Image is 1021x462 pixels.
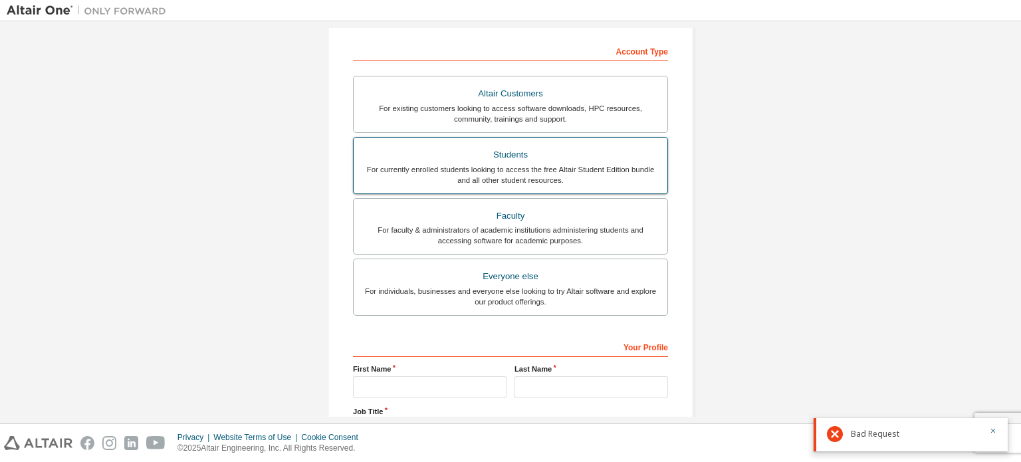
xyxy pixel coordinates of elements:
[124,436,138,450] img: linkedin.svg
[851,429,899,439] span: Bad Request
[7,4,173,17] img: Altair One
[362,84,659,103] div: Altair Customers
[362,267,659,286] div: Everyone else
[353,364,507,374] label: First Name
[362,164,659,185] div: For currently enrolled students looking to access the free Altair Student Edition bundle and all ...
[362,146,659,164] div: Students
[362,225,659,246] div: For faculty & administrators of academic institutions administering students and accessing softwa...
[301,432,366,443] div: Cookie Consent
[362,207,659,225] div: Faculty
[353,40,668,61] div: Account Type
[362,286,659,307] div: For individuals, businesses and everyone else looking to try Altair software and explore our prod...
[213,432,301,443] div: Website Terms of Use
[514,364,668,374] label: Last Name
[4,436,72,450] img: altair_logo.svg
[80,436,94,450] img: facebook.svg
[177,443,366,454] p: © 2025 Altair Engineering, Inc. All Rights Reserved.
[102,436,116,450] img: instagram.svg
[353,406,668,417] label: Job Title
[362,103,659,124] div: For existing customers looking to access software downloads, HPC resources, community, trainings ...
[177,432,213,443] div: Privacy
[146,436,166,450] img: youtube.svg
[353,336,668,357] div: Your Profile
